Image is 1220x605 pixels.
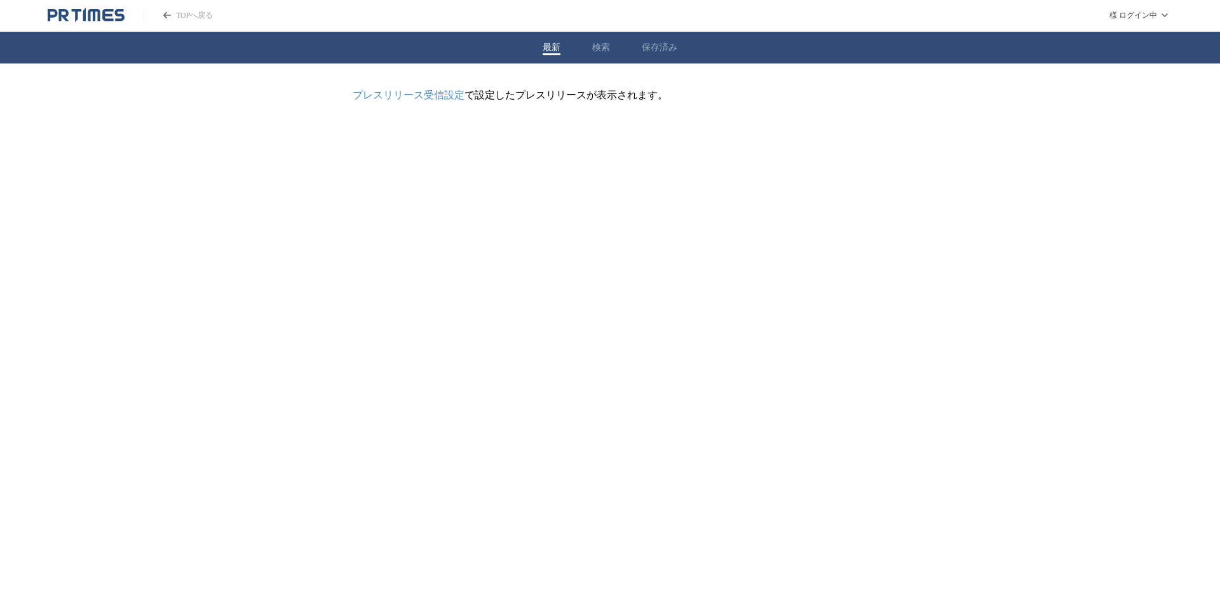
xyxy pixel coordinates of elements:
[353,89,867,102] p: で設定したプレスリリースが表示されます。
[144,10,213,21] a: PR TIMESのトップページはこちら
[543,42,560,53] button: 最新
[592,42,610,53] button: 検索
[642,42,677,53] button: 保存済み
[353,90,464,100] a: プレスリリース受信設定
[48,8,125,23] a: PR TIMESのトップページはこちら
